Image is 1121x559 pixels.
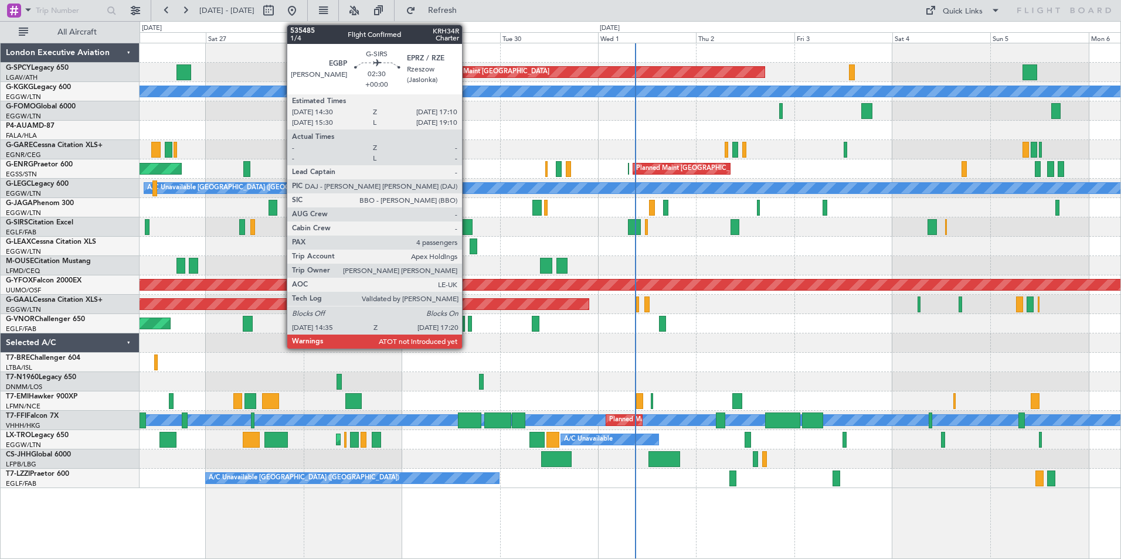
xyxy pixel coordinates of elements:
[6,413,59,420] a: T7-FFIFalcon 7X
[437,63,549,81] div: Planned Maint [GEOGRAPHIC_DATA]
[6,84,33,91] span: G-KGKG
[6,238,96,246] a: G-LEAXCessna Citation XLS
[6,151,41,159] a: EGNR/CEG
[6,316,85,323] a: G-VNORChallenger 650
[6,286,41,295] a: UUMO/OSF
[6,247,41,256] a: EGGW/LTN
[6,325,36,333] a: EGLF/FAB
[696,32,794,43] div: Thu 2
[6,460,36,469] a: LFPB/LBG
[400,1,471,20] button: Refresh
[6,355,30,362] span: T7-BRE
[6,228,36,237] a: EGLF/FAB
[6,131,37,140] a: FALA/HLA
[6,432,69,439] a: LX-TROLegacy 650
[142,23,162,33] div: [DATE]
[6,355,80,362] a: T7-BREChallenger 604
[6,305,41,314] a: EGGW/LTN
[6,209,41,217] a: EGGW/LTN
[6,180,31,188] span: G-LEGC
[600,23,620,33] div: [DATE]
[6,200,74,207] a: G-JAGAPhenom 300
[6,432,31,439] span: LX-TRO
[307,237,355,255] div: A/C Unavailable
[107,32,205,43] div: Fri 26
[209,469,399,487] div: A/C Unavailable [GEOGRAPHIC_DATA] ([GEOGRAPHIC_DATA])
[6,393,77,400] a: T7-EMIHawker 900XP
[6,374,76,381] a: T7-N1960Legacy 650
[6,451,31,458] span: CS-JHH
[892,32,990,43] div: Sat 4
[6,238,31,246] span: G-LEAX
[339,431,524,448] div: Planned Maint [GEOGRAPHIC_DATA] ([GEOGRAPHIC_DATA])
[6,296,33,304] span: G-GAAL
[6,296,103,304] a: G-GAALCessna Citation XLS+
[6,219,73,226] a: G-SIRSCitation Excel
[6,363,32,372] a: LTBA/ISL
[6,374,39,381] span: T7-N1960
[6,471,69,478] a: T7-LZZIPraetor 600
[6,142,103,149] a: G-GARECessna Citation XLS+
[6,471,30,478] span: T7-LZZI
[6,112,41,121] a: EGGW/LTN
[199,5,254,16] span: [DATE] - [DATE]
[6,441,41,449] a: EGGW/LTN
[6,189,41,198] a: EGGW/LTN
[6,161,33,168] span: G-ENRG
[6,122,55,129] a: P4-AUAMD-87
[6,142,33,149] span: G-GARE
[6,84,71,91] a: G-KGKGLegacy 600
[6,393,29,400] span: T7-EMI
[6,421,40,430] a: VHHH/HKG
[6,277,81,284] a: G-YFOXFalcon 2000EX
[361,218,546,236] div: Planned Maint [GEOGRAPHIC_DATA] ([GEOGRAPHIC_DATA])
[943,6,983,18] div: Quick Links
[418,6,467,15] span: Refresh
[6,93,41,101] a: EGGW/LTN
[794,32,892,43] div: Fri 3
[6,64,31,71] span: G-SPCY
[147,179,338,197] div: A/C Unavailable [GEOGRAPHIC_DATA] ([GEOGRAPHIC_DATA])
[990,32,1088,43] div: Sun 5
[6,64,69,71] a: G-SPCYLegacy 650
[304,32,402,43] div: Sun 28
[636,160,821,178] div: Planned Maint [GEOGRAPHIC_DATA] ([GEOGRAPHIC_DATA])
[6,258,34,265] span: M-OUSE
[6,451,71,458] a: CS-JHHGlobal 6000
[13,23,127,42] button: All Aircraft
[6,200,33,207] span: G-JAGA
[6,103,76,110] a: G-FOMOGlobal 6000
[30,28,124,36] span: All Aircraft
[6,316,35,323] span: G-VNOR
[6,103,36,110] span: G-FOMO
[564,431,613,448] div: A/C Unavailable
[6,383,42,391] a: DNMM/LOS
[36,2,103,19] input: Trip Number
[6,479,36,488] a: EGLF/FAB
[402,32,500,43] div: Mon 29
[6,180,69,188] a: G-LEGCLegacy 600
[6,161,73,168] a: G-ENRGPraetor 600
[6,219,28,226] span: G-SIRS
[206,32,304,43] div: Sat 27
[6,402,40,411] a: LFMN/NCE
[919,1,1006,20] button: Quick Links
[598,32,696,43] div: Wed 1
[6,258,91,265] a: M-OUSECitation Mustang
[6,73,38,82] a: LGAV/ATH
[6,267,40,275] a: LFMD/CEQ
[6,170,37,179] a: EGSS/STN
[6,277,33,284] span: G-YFOX
[609,411,794,429] div: Planned Maint [GEOGRAPHIC_DATA] ([GEOGRAPHIC_DATA])
[6,122,32,129] span: P4-AUA
[500,32,598,43] div: Tue 30
[6,413,26,420] span: T7-FFI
